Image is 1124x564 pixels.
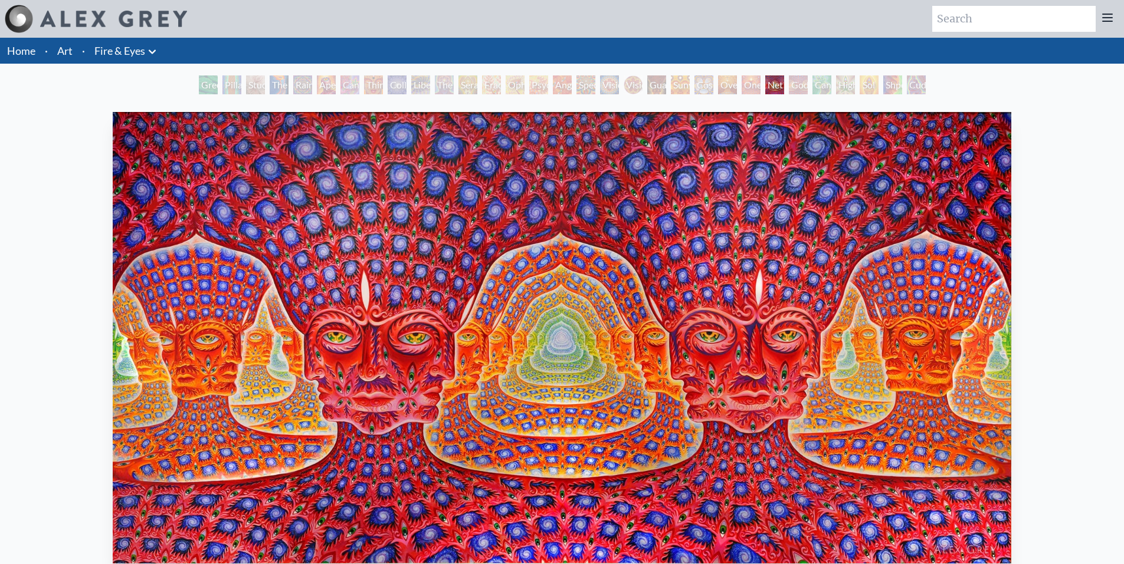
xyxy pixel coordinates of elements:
div: Collective Vision [388,75,407,94]
div: Ophanic Eyelash [506,75,525,94]
div: Rainbow Eye Ripple [293,75,312,94]
div: Pillar of Awareness [222,75,241,94]
div: Aperture [317,75,336,94]
div: Sunyata [671,75,690,94]
div: The Torch [270,75,289,94]
div: Cosmic Elf [694,75,713,94]
div: Green Hand [199,75,218,94]
div: Higher Vision [836,75,855,94]
div: Net of Being [765,75,784,94]
div: Psychomicrograph of a Fractal Paisley Cherub Feather Tip [529,75,548,94]
div: Third Eye Tears of Joy [364,75,383,94]
img: Net-of-Being-2021-Alex-Grey-watermarked.jpeg [113,112,1012,563]
div: Fractal Eyes [482,75,501,94]
div: Spectral Lotus [576,75,595,94]
div: The Seer [435,75,454,94]
div: Vision Crystal [600,75,619,94]
div: Godself [789,75,808,94]
a: Home [7,44,35,57]
div: One [742,75,761,94]
div: Study for the Great Turn [246,75,265,94]
a: Fire & Eyes [94,42,145,59]
li: · [77,38,90,64]
div: Seraphic Transport Docking on the Third Eye [458,75,477,94]
a: Art [57,42,73,59]
div: Cuddle [907,75,926,94]
div: Angel Skin [553,75,572,94]
div: Sol Invictus [860,75,879,94]
div: Liberation Through Seeing [411,75,430,94]
div: Shpongled [883,75,902,94]
div: Vision Crystal Tondo [624,75,643,94]
div: Oversoul [718,75,737,94]
div: Cannabis Sutra [340,75,359,94]
div: Guardian of Infinite Vision [647,75,666,94]
li: · [40,38,53,64]
input: Search [932,6,1096,32]
div: Cannafist [812,75,831,94]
